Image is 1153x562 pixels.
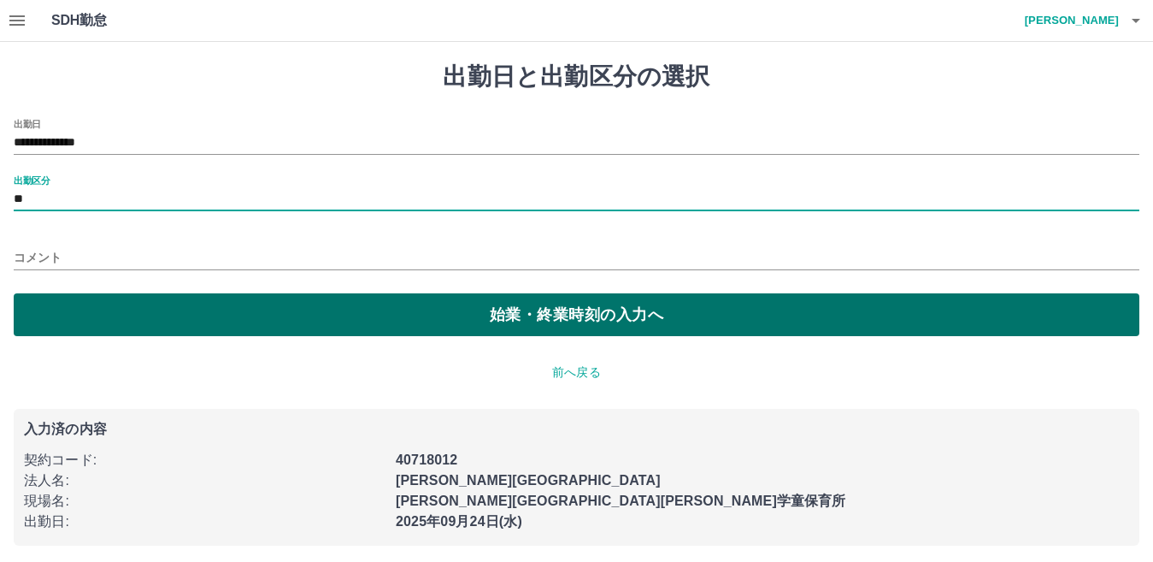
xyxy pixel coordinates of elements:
p: 入力済の内容 [24,423,1129,436]
p: 現場名 : [24,491,385,512]
label: 出勤区分 [14,174,50,186]
b: [PERSON_NAME][GEOGRAPHIC_DATA][PERSON_NAME]学童保育所 [396,494,846,508]
label: 出勤日 [14,117,41,130]
p: 前へ戻る [14,364,1139,382]
p: 契約コード : [24,450,385,470]
b: 2025年09月24日(水) [396,514,522,529]
b: [PERSON_NAME][GEOGRAPHIC_DATA] [396,473,661,488]
button: 始業・終業時刻の入力へ [14,293,1139,336]
h1: 出勤日と出勤区分の選択 [14,62,1139,92]
p: 出勤日 : [24,512,385,532]
b: 40718012 [396,453,457,467]
p: 法人名 : [24,470,385,491]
